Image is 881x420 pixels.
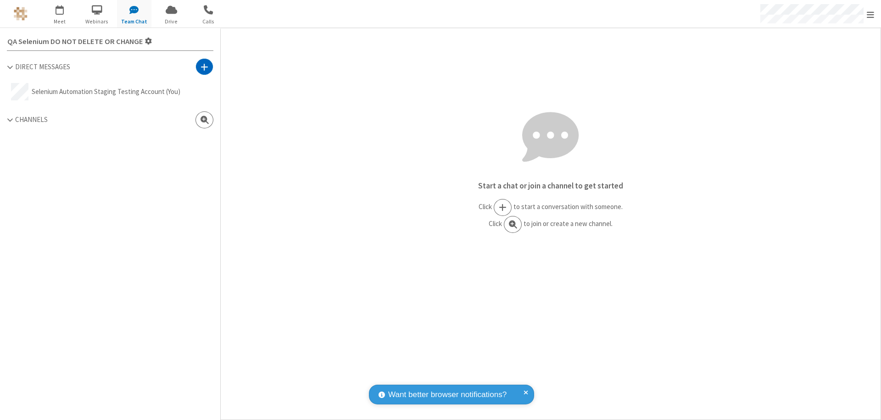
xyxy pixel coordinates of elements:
span: QA Selenium DO NOT DELETE OR CHANGE [7,38,143,46]
span: Channels [15,115,48,124]
p: Click to start a conversation with someone. Click to join or create a new channel. [221,199,881,233]
span: Team Chat [117,17,151,26]
img: QA Selenium DO NOT DELETE OR CHANGE [14,7,28,21]
p: Start a chat or join a channel to get started [221,180,881,192]
span: Direct Messages [15,62,70,71]
span: Want better browser notifications? [388,389,507,401]
button: Settings [4,32,156,50]
span: Calls [191,17,226,26]
span: Drive [154,17,189,26]
span: Meet [43,17,77,26]
button: Selenium Automation Staging Testing Account (You) [7,79,213,105]
span: Webinars [80,17,114,26]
